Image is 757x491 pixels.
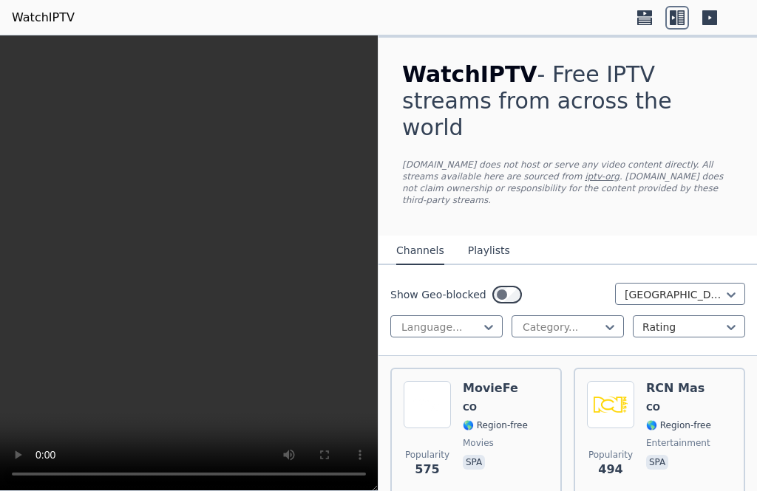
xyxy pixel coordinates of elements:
span: 575 [415,461,439,478]
span: 🌎 Region-free [646,419,711,431]
p: [DOMAIN_NAME] does not host or serve any video content directly. All streams available here are s... [402,159,733,206]
label: Show Geo-blocked [390,287,486,302]
h6: RCN Mas [646,381,711,396]
span: Popularity [405,449,449,461]
span: movies [463,437,494,449]
span: CO [646,402,660,413]
span: CO [463,402,477,413]
h1: - Free IPTV streams from across the world [402,61,733,141]
span: 🌎 Region-free [463,419,528,431]
span: WatchIPTV [402,61,537,87]
span: entertainment [646,437,710,449]
a: WatchIPTV [12,9,75,27]
button: Playlists [468,237,510,265]
p: spa [646,455,668,470]
span: 494 [598,461,622,478]
button: Channels [396,237,444,265]
a: iptv-org [585,171,619,182]
img: MovieFe [404,381,451,428]
h6: MovieFe [463,381,528,396]
p: spa [463,455,485,470]
img: RCN Mas [587,381,634,428]
span: Popularity [588,449,633,461]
